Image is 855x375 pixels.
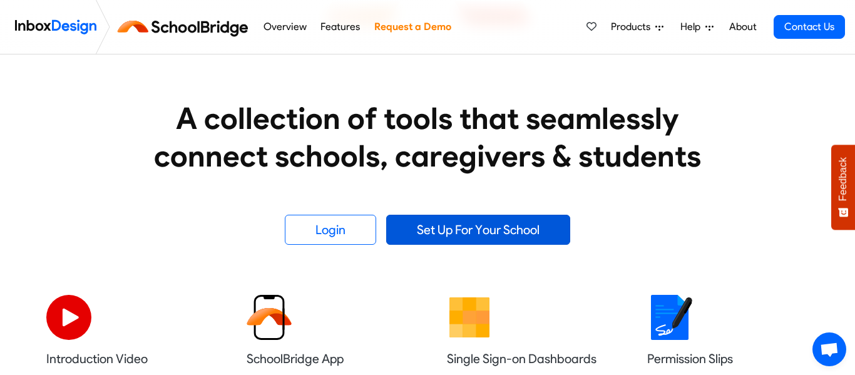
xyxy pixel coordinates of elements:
[285,215,376,245] a: Login
[837,157,849,201] span: Feedback
[812,332,846,366] a: Open chat
[725,14,760,39] a: About
[317,14,364,39] a: Features
[606,14,668,39] a: Products
[260,14,310,39] a: Overview
[386,215,570,245] a: Set Up For Your School
[647,295,692,340] img: 2022_01_18_icon_signature.svg
[611,19,655,34] span: Products
[647,350,809,367] h5: Permission Slips
[831,145,855,230] button: Feedback - Show survey
[447,350,608,367] h5: Single Sign-on Dashboards
[774,15,845,39] a: Contact Us
[115,12,256,42] img: schoolbridge logo
[46,350,208,367] h5: Introduction Video
[371,14,454,39] a: Request a Demo
[447,295,492,340] img: 2022_01_13_icon_grid.svg
[130,100,725,175] heading: A collection of tools that seamlessly connect schools, caregivers & students
[247,295,292,340] img: 2022_01_13_icon_sb_app.svg
[675,14,719,39] a: Help
[46,295,91,340] img: 2022_07_11_icon_video_playback.svg
[247,350,408,367] h5: SchoolBridge App
[680,19,705,34] span: Help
